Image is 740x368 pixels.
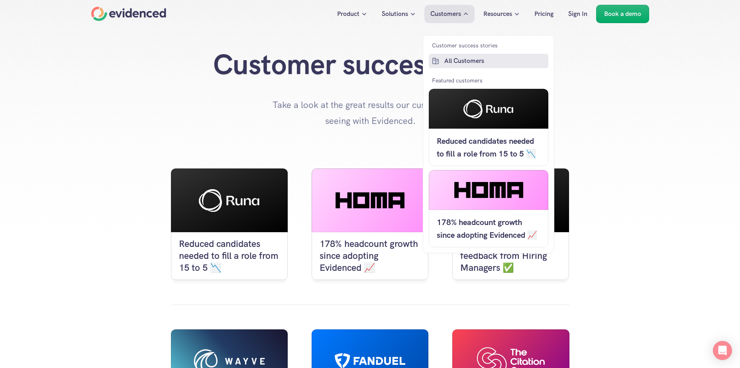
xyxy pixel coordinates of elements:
p: Sign In [568,9,587,19]
p: All Customers [444,56,546,66]
p: Featured customers [432,76,483,85]
a: Pricing [528,5,559,23]
p: Take a look at the great results our customers are seeing with Evidenced. [271,97,470,129]
div: Open Intercom Messenger [713,341,732,360]
p: Reduced candidates needed to fill a role from 15 to 5 📉 [179,238,280,274]
p: 88% positive user feedback from Hiring Managers ✅ [460,238,561,274]
p: Product [337,9,359,19]
p: 178% headcount growth since adopting Evidenced 📈 [320,238,420,274]
p: Book a demo [604,9,641,19]
p: Pricing [534,9,554,19]
h5: Reduced candidates needed to fill a role from 15 to 5 📉 [437,135,540,160]
a: All Customers [429,54,548,68]
h5: 178% headcount growth since adopting Evidenced 📈 [437,216,540,241]
a: 178% headcount growth since adopting Evidenced 📈 [312,168,428,280]
p: Customer success stories [432,41,498,50]
a: Reduced candidates needed to fill a role from 15 to 5 📉 [171,168,288,280]
p: Resources [483,9,512,19]
p: Solutions [382,9,408,19]
p: Customers [430,9,461,19]
a: Home [91,7,166,21]
a: Reduced candidates needed to fill a role from 15 to 5 📉 [429,89,548,166]
a: Book a demo [596,5,649,23]
a: Sign In [562,5,593,23]
a: 178% headcount growth since adopting Evidenced 📈 [429,170,548,247]
h1: Customer success stories [211,48,530,81]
